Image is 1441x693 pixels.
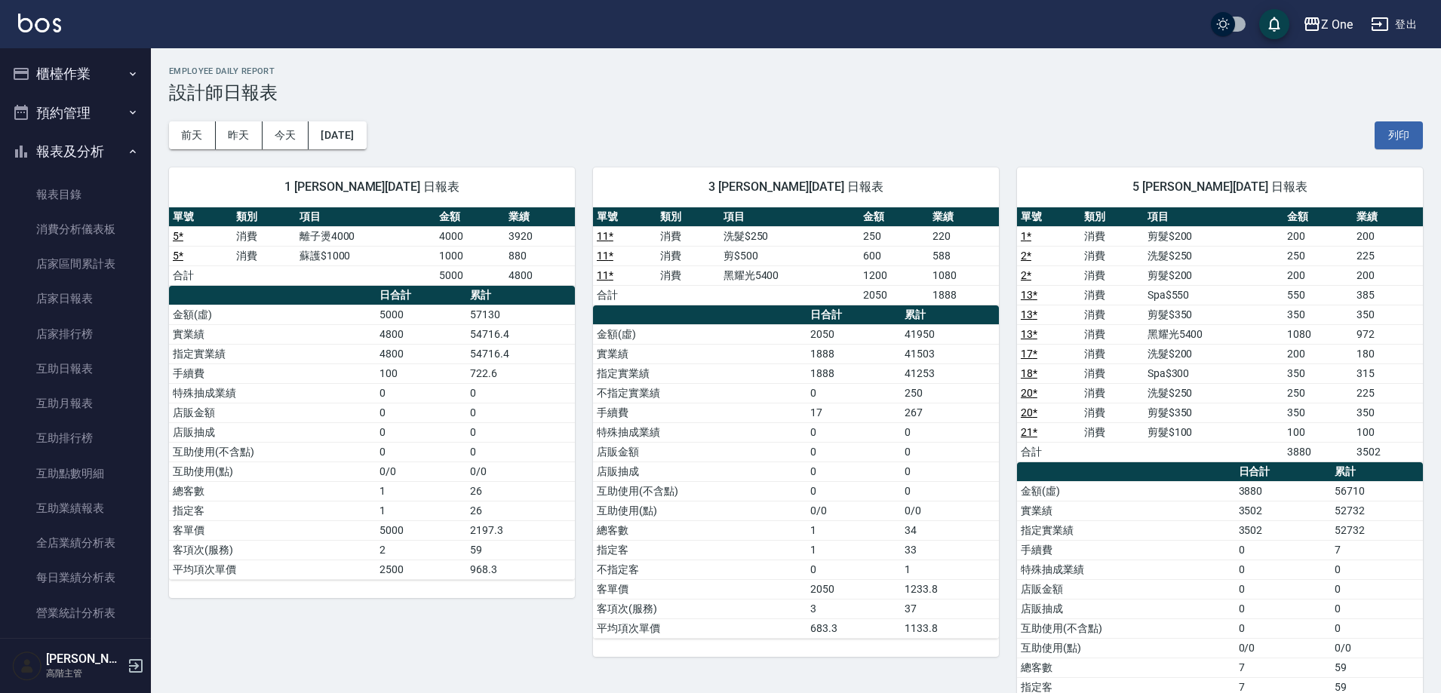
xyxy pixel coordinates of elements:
td: 指定實業績 [169,344,376,363]
table: a dense table [169,207,575,286]
a: 營業統計分析表 [6,596,145,630]
td: 350 [1353,305,1423,324]
button: 昨天 [216,121,263,149]
td: 350 [1283,403,1353,422]
td: 特殊抽成業績 [169,383,376,403]
td: 2050 [807,324,901,344]
td: 手續費 [169,363,376,383]
td: 店販金額 [593,442,807,461]
td: 2197.3 [466,520,575,540]
td: 3880 [1235,481,1331,501]
td: 0 [466,442,575,461]
td: 200 [1283,344,1353,363]
td: 黑耀光5400 [720,265,859,285]
td: 0 [807,442,901,461]
td: 0 [1331,599,1423,618]
td: 消費 [1080,403,1144,422]
a: 營業項目月分析表 [6,630,145,665]
td: 合計 [593,285,656,305]
a: 互助業績報表 [6,491,145,526]
td: 金額(虛) [169,305,376,324]
button: Z One [1297,9,1359,40]
td: 200 [1283,265,1353,285]
td: 互助使用(不含點) [169,442,376,461]
td: Spa$300 [1144,363,1283,383]
table: a dense table [169,286,575,580]
td: 合計 [169,265,232,285]
td: 實業績 [169,324,376,344]
td: 消費 [656,226,720,246]
td: 41950 [901,324,999,344]
td: 消費 [1080,265,1144,285]
th: 類別 [1080,207,1144,227]
td: 200 [1353,226,1423,246]
th: 金額 [859,207,929,227]
td: 7 [1331,540,1423,560]
td: 平均項次單價 [593,618,807,638]
td: 4800 [376,344,467,363]
td: 店販金額 [1017,579,1235,599]
td: 600 [859,246,929,265]
a: 店家排行榜 [6,317,145,351]
td: 57130 [466,305,575,324]
td: 互助使用(點) [1017,638,1235,658]
td: 0 [1331,560,1423,579]
td: 店販抽成 [1017,599,1235,618]
td: 0 [807,560,901,579]
td: 0 [901,461,999,481]
a: 互助點數明細 [6,456,145,491]
td: 0 [807,461,901,481]
td: 指定客 [593,540,807,560]
td: 消費 [1080,324,1144,344]
td: 17 [807,403,901,422]
td: 26 [466,501,575,520]
td: 消費 [1080,422,1144,442]
th: 金額 [1283,207,1353,227]
td: 離子燙4000 [296,226,435,246]
td: 1888 [929,285,999,305]
td: 總客數 [1017,658,1235,677]
td: 消費 [1080,246,1144,265]
td: Spa$550 [1144,285,1283,305]
td: 1 [807,520,901,540]
td: 消費 [232,246,296,265]
th: 類別 [656,207,720,227]
th: 日合計 [376,286,467,305]
td: 0 [376,403,467,422]
td: 250 [901,383,999,403]
td: 100 [376,363,467,383]
td: 指定客 [169,501,376,520]
td: 2050 [859,285,929,305]
td: 34 [901,520,999,540]
td: 3502 [1353,442,1423,461]
td: 1 [376,501,467,520]
td: 722.6 [466,363,575,383]
th: 單號 [593,207,656,227]
td: 3502 [1235,501,1331,520]
td: 2 [376,540,467,560]
td: 實業績 [593,344,807,363]
td: 0/0 [466,461,575,481]
button: save [1259,9,1289,39]
td: 1888 [807,363,901,383]
td: 0 [1235,540,1331,560]
td: 37 [901,599,999,618]
td: 59 [1331,658,1423,677]
th: 日合計 [1235,462,1331,482]
a: 互助排行榜 [6,421,145,455]
button: [DATE] [309,121,366,149]
button: 列印 [1375,121,1423,149]
td: 250 [1283,383,1353,403]
td: 0/0 [376,461,467,481]
td: 588 [929,246,999,265]
button: 登出 [1365,11,1423,38]
td: 消費 [1080,363,1144,383]
td: 1233.8 [901,579,999,599]
button: 前天 [169,121,216,149]
th: 項目 [1144,207,1283,227]
td: 350 [1353,403,1423,422]
td: 54716.4 [466,344,575,363]
th: 項目 [720,207,859,227]
td: 店販抽成 [593,461,807,481]
td: 0 [1235,579,1331,599]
